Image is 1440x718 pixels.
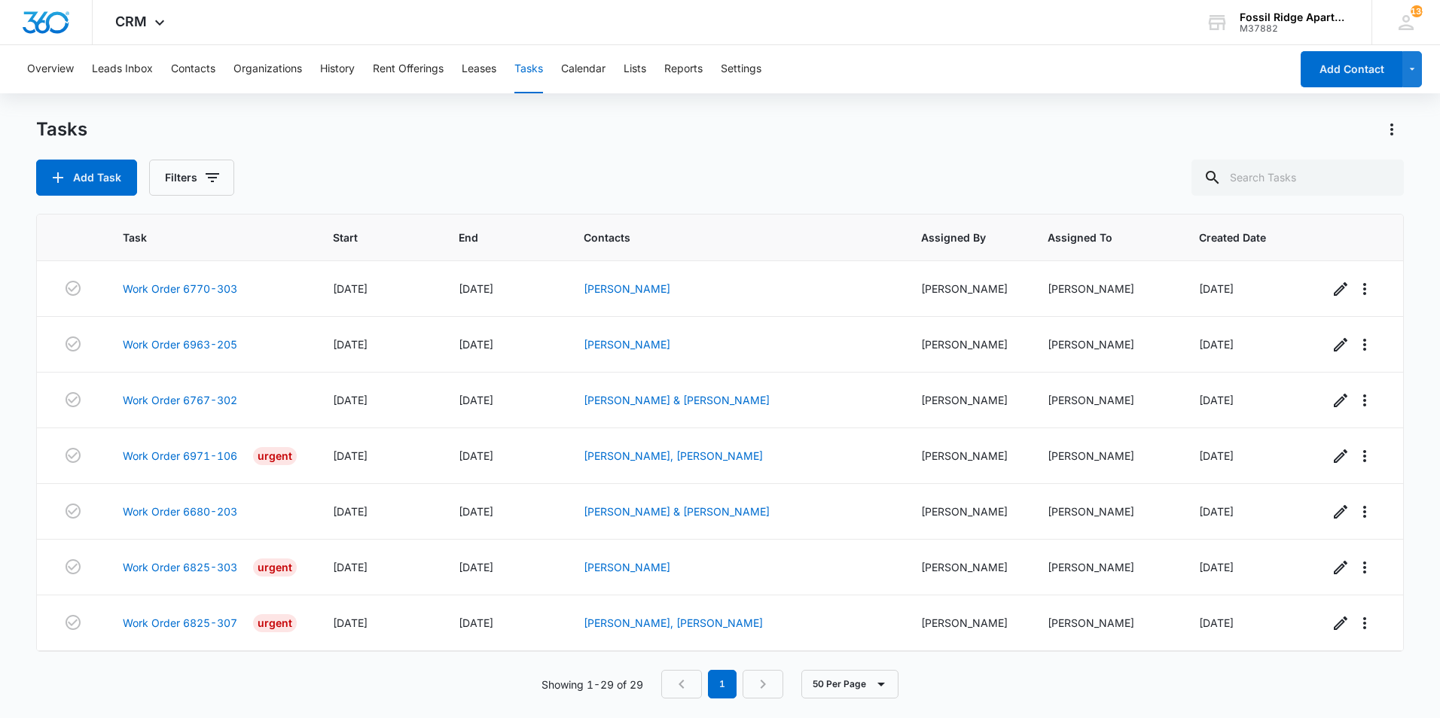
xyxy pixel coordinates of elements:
[115,14,147,29] span: CRM
[123,615,237,631] a: Work Order 6825-307
[661,670,783,698] nav: Pagination
[333,394,368,406] span: [DATE]
[584,394,770,406] a: [PERSON_NAME] & [PERSON_NAME]
[123,504,237,519] a: Work Order 6680-203
[1048,504,1164,519] div: [PERSON_NAME]
[1048,392,1164,408] div: [PERSON_NAME]
[459,338,493,351] span: [DATE]
[624,45,646,93] button: Lists
[123,230,274,245] span: Task
[36,118,87,141] h1: Tasks
[333,505,368,518] span: [DATE]
[708,670,737,698] em: 1
[584,230,862,245] span: Contacts
[320,45,355,93] button: History
[123,281,237,297] a: Work Order 6770-303
[584,616,763,629] a: [PERSON_NAME], [PERSON_NAME]
[921,230,990,245] span: Assigned By
[921,448,1011,464] div: [PERSON_NAME]
[921,504,1011,519] div: [PERSON_NAME]
[1199,394,1234,406] span: [DATE]
[459,230,526,245] span: End
[921,559,1011,575] div: [PERSON_NAME]
[1199,616,1234,629] span: [DATE]
[1048,281,1164,297] div: [PERSON_NAME]
[1199,505,1234,518] span: [DATE]
[253,614,297,632] div: Urgent
[721,45,761,93] button: Settings
[1048,615,1164,631] div: [PERSON_NAME]
[333,282,368,295] span: [DATE]
[1199,338,1234,351] span: [DATE]
[1199,449,1234,462] span: [DATE]
[584,505,770,518] a: [PERSON_NAME] & [PERSON_NAME]
[123,392,237,408] a: Work Order 6767-302
[462,45,496,93] button: Leases
[584,561,670,573] a: [PERSON_NAME]
[333,561,368,573] span: [DATE]
[459,394,493,406] span: [DATE]
[664,45,703,93] button: Reports
[459,449,493,462] span: [DATE]
[233,45,302,93] button: Organizations
[123,448,237,464] a: Work Order 6971-106
[921,281,1011,297] div: [PERSON_NAME]
[459,282,493,295] span: [DATE]
[584,338,670,351] a: [PERSON_NAME]
[123,336,237,352] a: Work Order 6963-205
[253,558,297,577] div: Urgent
[123,559,237,575] a: Work Order 6825-303
[1191,160,1404,196] input: Search Tasks
[801,670,898,698] button: 50 Per Page
[36,160,137,196] button: Add Task
[542,677,643,692] p: Showing 1-29 of 29
[333,338,368,351] span: [DATE]
[1411,5,1423,17] div: notifications count
[373,45,444,93] button: Rent Offerings
[459,505,493,518] span: [DATE]
[561,45,606,93] button: Calendar
[333,616,368,629] span: [DATE]
[584,449,763,462] a: [PERSON_NAME], [PERSON_NAME]
[1411,5,1423,17] span: 135
[1048,559,1164,575] div: [PERSON_NAME]
[27,45,74,93] button: Overview
[1380,117,1404,141] button: Actions
[921,336,1011,352] div: [PERSON_NAME]
[1048,336,1164,352] div: [PERSON_NAME]
[921,392,1011,408] div: [PERSON_NAME]
[459,616,493,629] span: [DATE]
[1199,230,1270,245] span: Created Date
[333,449,368,462] span: [DATE]
[1240,23,1350,34] div: account id
[253,447,297,465] div: Urgent
[514,45,543,93] button: Tasks
[921,615,1011,631] div: [PERSON_NAME]
[1199,561,1234,573] span: [DATE]
[333,230,401,245] span: Start
[1199,282,1234,295] span: [DATE]
[1048,448,1164,464] div: [PERSON_NAME]
[459,561,493,573] span: [DATE]
[92,45,153,93] button: Leads Inbox
[584,282,670,295] a: [PERSON_NAME]
[1048,230,1142,245] span: Assigned To
[171,45,215,93] button: Contacts
[1240,11,1350,23] div: account name
[149,160,234,196] button: Filters
[1301,51,1402,87] button: Add Contact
